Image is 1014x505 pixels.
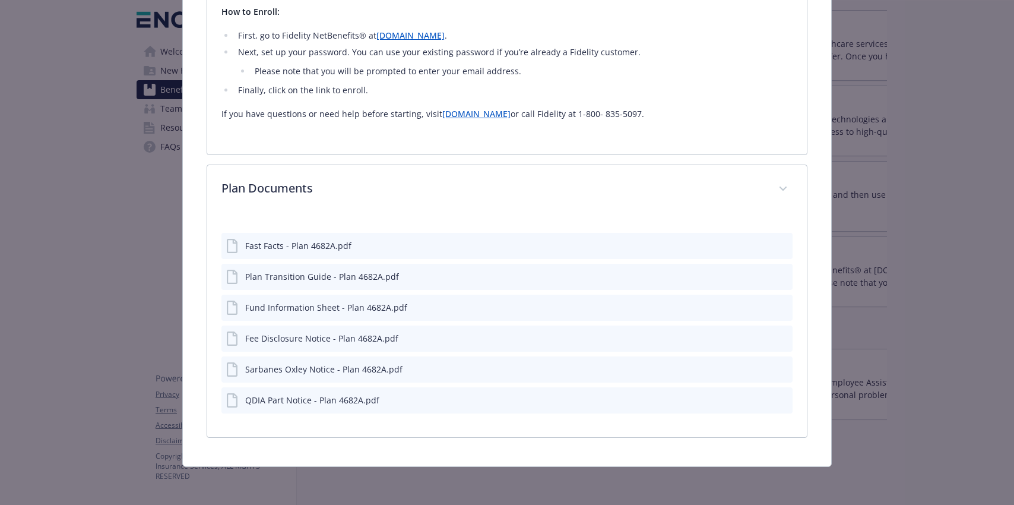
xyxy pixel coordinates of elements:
div: Fast Facts - Plan 4682A.pdf [245,239,351,252]
button: preview file [777,301,788,314]
button: download file [758,239,768,252]
div: Fee Disclosure Notice - Plan 4682A.pdf [245,332,398,345]
li: Finally, click on the link to enroll. [235,83,792,97]
button: download file [758,270,768,283]
button: preview file [777,363,788,375]
div: Fund Information Sheet - Plan 4682A.pdf [245,301,407,314]
div: QDIA Part Notice - Plan 4682A.pdf [245,394,379,406]
li: Please note that you will be prompted to enter your email address. [251,64,792,78]
div: Plan Documents [207,214,806,437]
button: preview file [777,270,788,283]
li: First, go to Fidelity NetBenefits® at . [235,29,792,43]
a: [DOMAIN_NAME] [442,108,511,119]
button: preview file [777,239,788,252]
strong: How to Enroll: [221,6,280,17]
p: If you have questions or need help before starting, visit or call Fidelity at 1-800- 835-5097. [221,107,792,121]
p: Plan Documents [221,179,763,197]
button: download file [758,301,768,314]
div: Sarbanes Oxley Notice - Plan 4682A.pdf [245,363,403,375]
a: [DOMAIN_NAME] [376,30,445,41]
button: download file [758,332,768,345]
div: Plan Transition Guide - Plan 4682A.pdf [245,270,399,283]
button: preview file [777,332,788,345]
button: preview file [777,394,788,406]
li: Next, set up your password. You can use your existing password if you’re already a Fidelity custo... [235,45,792,78]
button: download file [758,363,768,375]
button: download file [758,394,768,406]
div: Plan Documents [207,165,806,214]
